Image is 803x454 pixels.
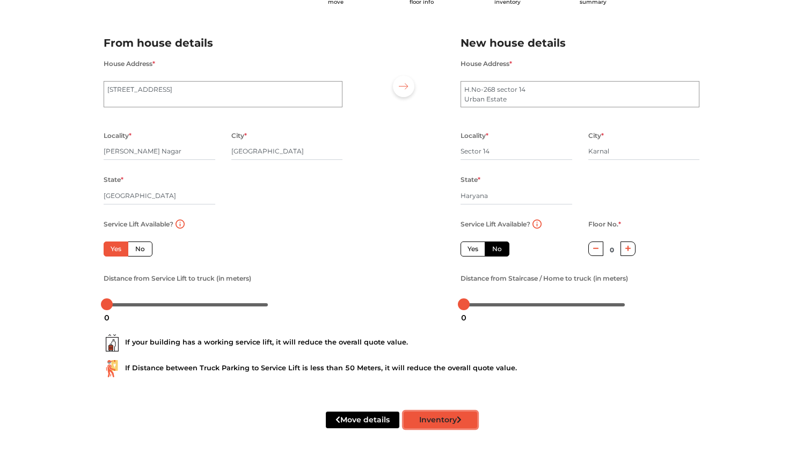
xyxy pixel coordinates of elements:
[100,309,114,327] div: 0
[104,217,173,231] label: Service Lift Available?
[588,129,604,143] label: City
[457,309,471,327] div: 0
[461,241,485,257] label: Yes
[104,34,342,52] h2: From house details
[326,412,399,428] button: Move details
[588,217,621,231] label: Floor No.
[104,272,251,285] label: Distance from Service Lift to truck (in meters)
[461,57,512,71] label: House Address
[104,81,342,108] textarea: [PERSON_NAME], [GEOGRAPHIC_DATA]
[104,57,155,71] label: House Address
[461,272,628,285] label: Distance from Staircase / Home to truck (in meters)
[104,360,121,377] img: ...
[104,334,699,352] div: If your building has a working service lift, it will reduce the overall quote value.
[231,129,247,143] label: City
[128,241,152,257] label: No
[461,34,699,52] h2: New house details
[104,241,128,257] label: Yes
[461,173,480,187] label: State
[104,334,121,352] img: ...
[461,217,530,231] label: Service Lift Available?
[104,360,699,377] div: If Distance between Truck Parking to Service Lift is less than 50 Meters, it will reduce the over...
[461,129,488,143] label: Locality
[104,129,132,143] label: Locality
[485,241,509,257] label: No
[404,412,477,428] button: Inventory
[104,173,123,187] label: State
